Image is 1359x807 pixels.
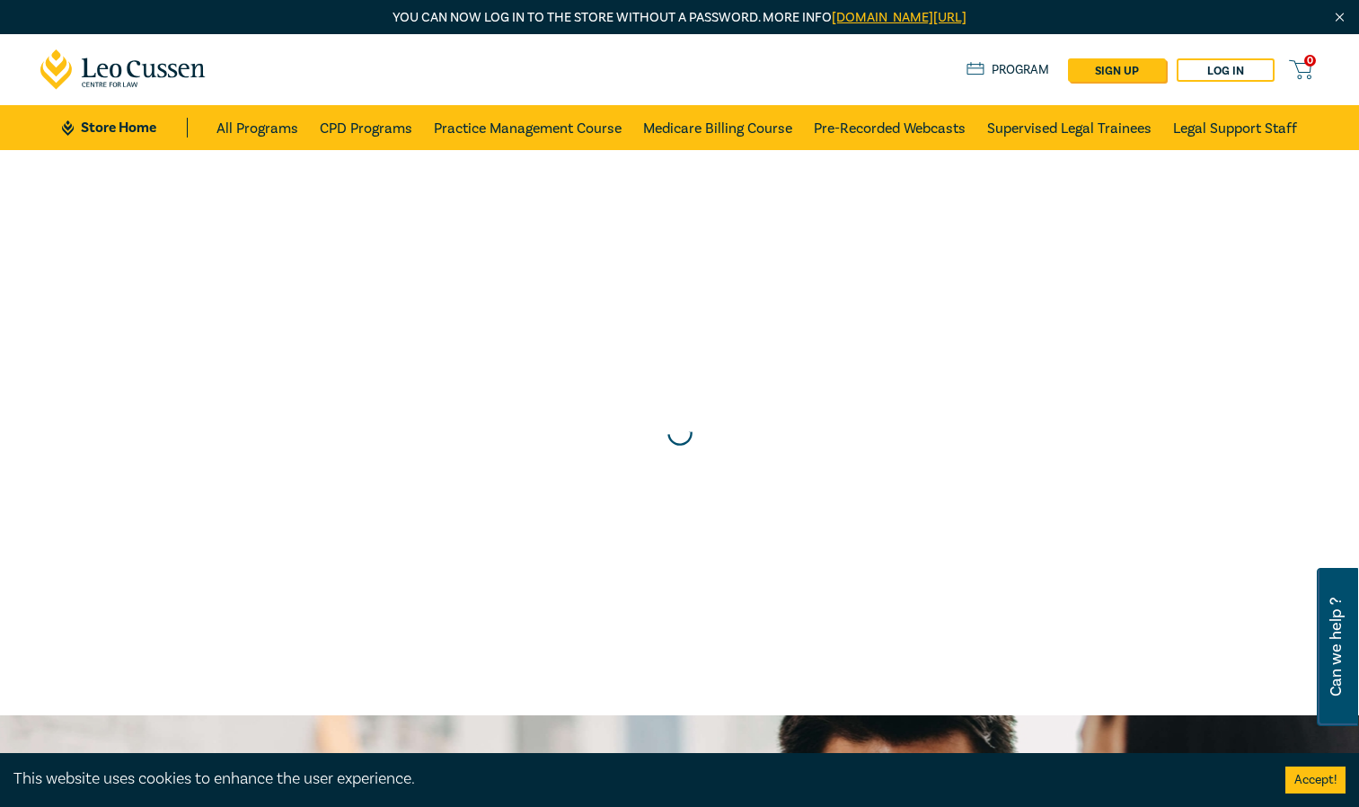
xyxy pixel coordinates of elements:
[434,105,622,150] a: Practice Management Course
[1332,10,1347,25] img: Close
[966,60,1050,80] a: Program
[814,105,966,150] a: Pre-Recorded Webcasts
[1068,58,1166,82] a: sign up
[987,105,1152,150] a: Supervised Legal Trainees
[1304,55,1316,67] span: 0
[216,105,298,150] a: All Programs
[832,9,966,26] a: [DOMAIN_NAME][URL]
[320,105,412,150] a: CPD Programs
[13,767,1258,791] div: This website uses cookies to enhance the user experience.
[1285,767,1346,794] button: Accept cookies
[62,118,187,137] a: Store Home
[40,8,1319,28] p: You can now log in to the store without a password. More info
[643,105,792,150] a: Medicare Billing Course
[1177,58,1275,82] a: Log in
[1328,579,1345,715] span: Can we help ?
[1173,105,1297,150] a: Legal Support Staff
